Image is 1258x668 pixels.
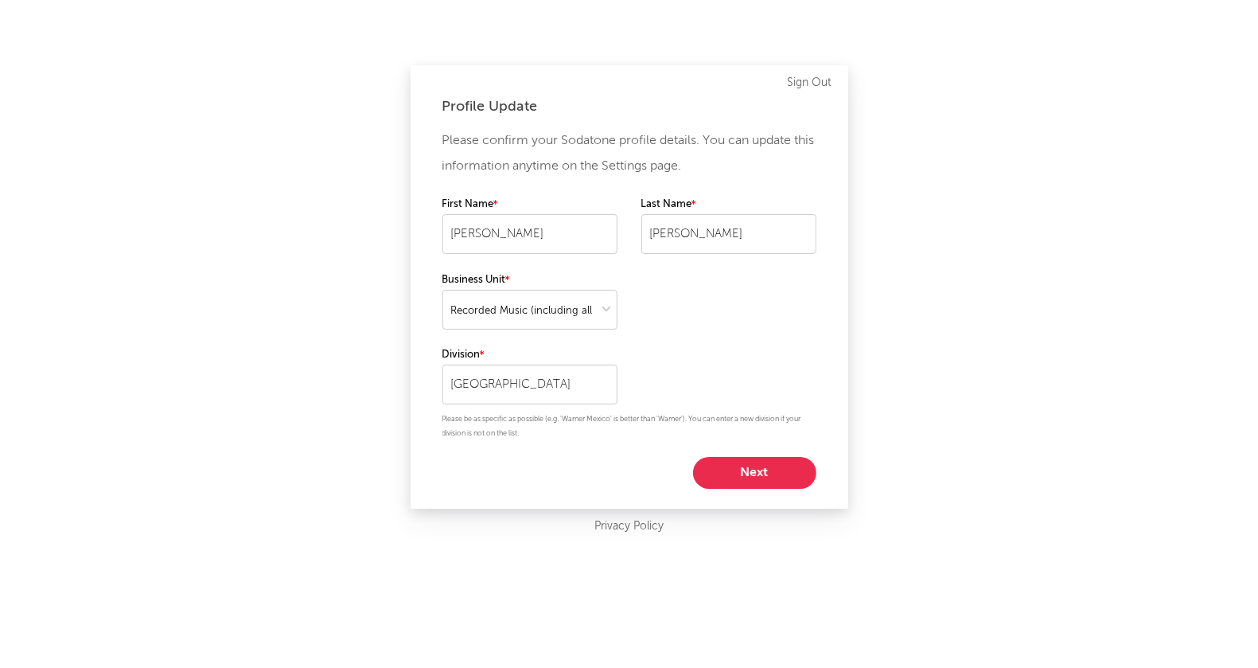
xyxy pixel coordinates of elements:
[442,412,816,441] p: Please be as specific as possible (e.g. 'Warner Mexico' is better than 'Warner'). You can enter a...
[442,271,617,290] label: Business Unit
[442,346,617,365] label: Division
[442,97,816,116] div: Profile Update
[594,517,664,537] a: Privacy Policy
[442,128,816,179] p: Please confirm your Sodatone profile details. You can update this information anytime on the Sett...
[442,365,617,404] input: Your division
[788,73,832,92] a: Sign Out
[641,195,816,214] label: Last Name
[442,214,617,254] input: Your first name
[641,214,816,254] input: Your last name
[693,457,816,489] button: Next
[442,195,617,214] label: First Name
